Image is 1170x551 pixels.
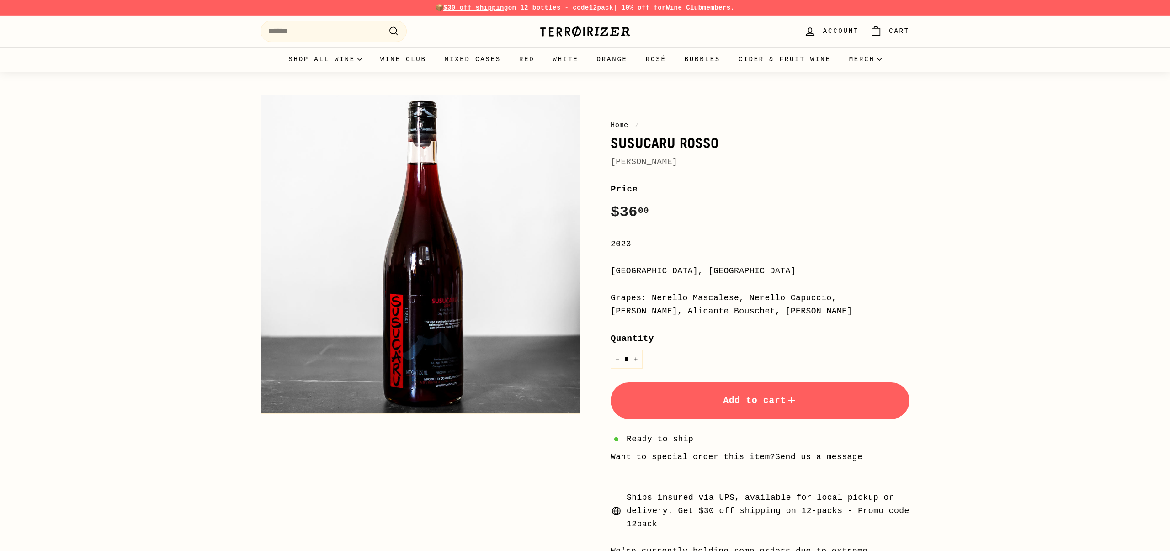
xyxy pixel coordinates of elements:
[279,47,371,72] summary: Shop all wine
[889,26,909,36] span: Cart
[611,204,649,221] span: $36
[611,120,909,131] nav: breadcrumbs
[589,4,613,11] strong: 12pack
[611,135,909,151] h1: Susucaru Rosso
[261,3,909,13] p: 📦 on 12 bottles - code | 10% off for members.
[611,450,909,464] li: Want to special order this item?
[588,47,637,72] a: Orange
[627,433,693,446] span: Ready to ship
[629,350,643,369] button: Increase item quantity by one
[633,121,642,129] span: /
[611,121,628,129] a: Home
[436,47,510,72] a: Mixed Cases
[611,332,909,345] label: Quantity
[611,182,909,196] label: Price
[611,350,643,369] input: quantity
[611,382,909,419] button: Add to cart
[666,4,702,11] a: Wine Club
[637,47,675,72] a: Rosé
[611,265,909,278] div: [GEOGRAPHIC_DATA], [GEOGRAPHIC_DATA]
[729,47,840,72] a: Cider & Fruit Wine
[611,238,909,251] div: 2023
[371,47,436,72] a: Wine Club
[775,452,862,461] a: Send us a message
[638,206,649,216] sup: 00
[864,18,915,45] a: Cart
[798,18,864,45] a: Account
[675,47,729,72] a: Bubbles
[823,26,859,36] span: Account
[840,47,891,72] summary: Merch
[723,395,797,406] span: Add to cart
[544,47,588,72] a: White
[443,4,508,11] span: $30 off shipping
[611,350,624,369] button: Reduce item quantity by one
[242,47,928,72] div: Primary
[611,291,909,318] div: Grapes: Nerello Mascalese, Nerello Capuccio, [PERSON_NAME], Alicante Bouschet, [PERSON_NAME]
[627,491,909,530] span: Ships insured via UPS, available for local pickup or delivery. Get $30 off shipping on 12-packs -...
[611,157,677,166] a: [PERSON_NAME]
[510,47,544,72] a: Red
